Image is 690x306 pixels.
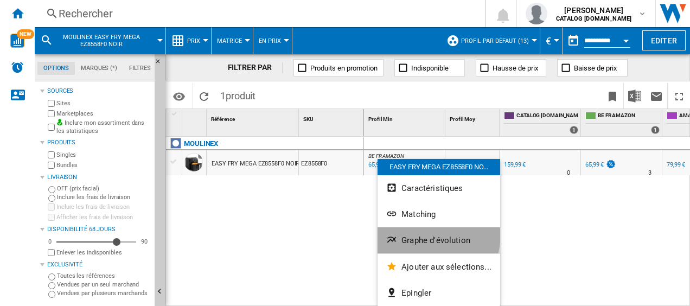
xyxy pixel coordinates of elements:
button: Epingler... [378,280,500,306]
span: Epingler [401,288,431,298]
button: Matching [378,201,500,227]
span: Matching [401,209,436,219]
button: Caractéristiques [378,175,500,201]
span: Caractéristiques [401,183,463,193]
span: Ajouter aux sélections... [401,262,491,272]
button: Graphe d'évolution [378,227,500,253]
div: EASY FRY MEGA EZ8558F0 NO... [378,159,500,175]
span: Graphe d'évolution [401,235,470,245]
button: Ajouter aux sélections... [378,254,500,280]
